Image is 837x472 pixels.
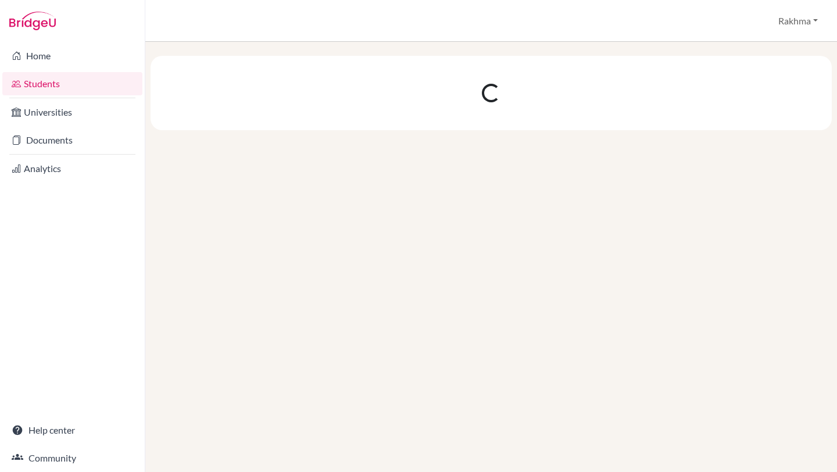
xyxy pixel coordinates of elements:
a: Documents [2,128,142,152]
a: Community [2,446,142,470]
img: Bridge-U [9,12,56,30]
a: Students [2,72,142,95]
button: Rakhma [773,10,823,32]
a: Universities [2,101,142,124]
a: Analytics [2,157,142,180]
a: Help center [2,419,142,442]
a: Home [2,44,142,67]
